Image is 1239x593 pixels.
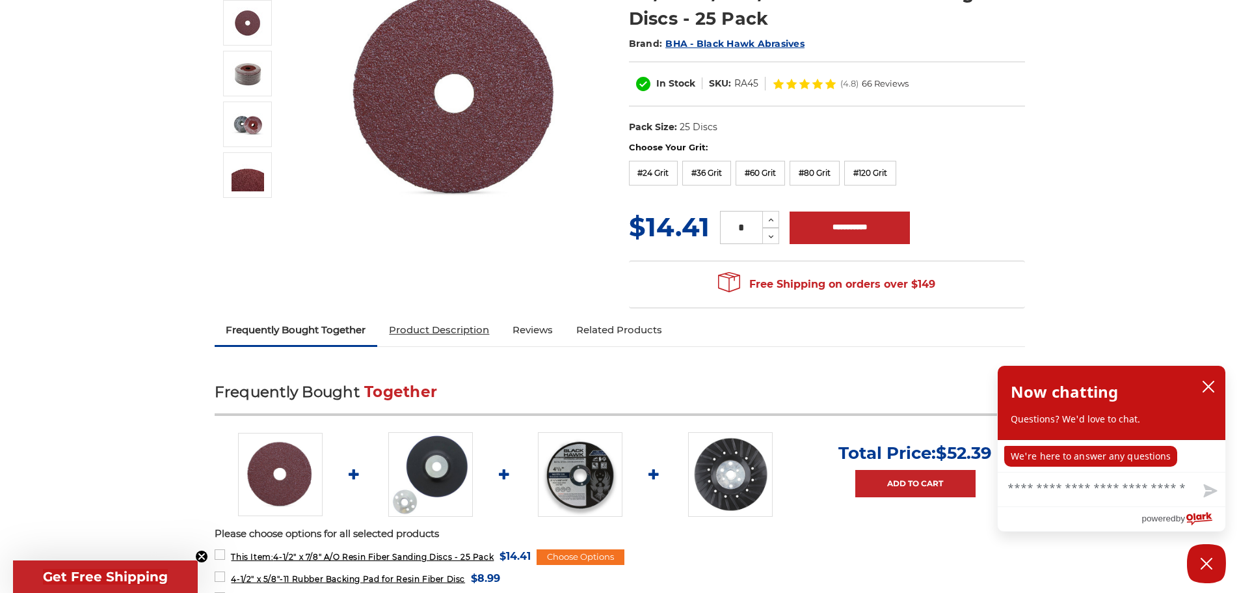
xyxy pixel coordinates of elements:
span: $14.41 [500,547,531,565]
div: olark chatbox [997,365,1226,532]
span: Together [364,383,437,401]
a: Product Description [377,316,501,344]
span: by [1176,510,1185,527]
p: We're here to answer any questions [1004,446,1177,467]
h2: Now chatting [1011,379,1118,405]
span: 66 Reviews [862,79,909,88]
dt: SKU: [709,77,731,90]
p: Questions? We'd love to chat. [1011,413,1212,426]
dd: RA45 [734,77,758,90]
span: In Stock [656,77,695,89]
span: Frequently Bought [215,383,360,401]
dt: Pack Size: [629,120,677,134]
span: Brand: [629,38,663,49]
p: Total Price: [838,443,992,463]
img: 4-1/2" x 7/8" A/O Resin Fiber Sanding Discs - 25 Pack [232,57,264,90]
button: Send message [1193,476,1225,506]
a: Powered by Olark [1141,507,1225,531]
button: Close teaser [195,550,208,563]
span: Free Shipping on orders over $149 [718,271,935,297]
button: Close Chatbox [1187,544,1226,583]
a: Add to Cart [855,470,976,497]
a: Reviews [501,316,565,344]
div: Choose Options [537,549,624,565]
span: $52.39 [936,443,992,463]
span: $14.41 [629,211,710,243]
strong: This Item: [231,552,273,562]
img: 4.5 inch resin fiber disc [238,433,323,516]
button: close chatbox [1198,377,1219,396]
dd: 25 Discs [680,120,717,134]
span: 4-1/2" x 5/8"-11 Rubber Backing Pad for Resin Fiber Disc [231,574,465,584]
img: 4.5 inch resin fiber disc [232,7,264,39]
span: (4.8) [840,79,859,88]
div: Get Free ShippingClose teaser [13,560,198,593]
div: chat [998,439,1225,472]
img: 4-1/2" x 7/8" A/O Resin Fiber Sanding Discs - 25 Pack [232,159,264,191]
img: 4-1/2" x 7/8" A/O Resin Fiber Sanding Discs - 25 Pack [232,108,264,141]
a: Related Products [565,316,674,344]
label: Choose Your Grit: [629,141,1025,154]
span: powered [1141,510,1175,527]
p: Please choose options for all selected products [215,527,1025,542]
span: Get Free Shipping [43,569,168,585]
a: Frequently Bought Together [215,316,378,344]
a: BHA - Black Hawk Abrasives [665,38,805,49]
span: $8.99 [471,570,500,587]
span: 4-1/2" x 7/8" A/O Resin Fiber Sanding Discs - 25 Pack [231,552,494,562]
